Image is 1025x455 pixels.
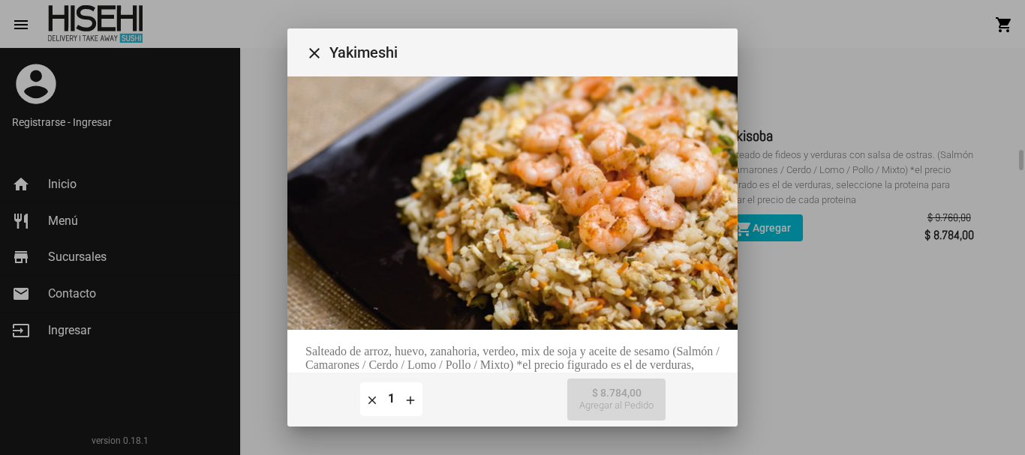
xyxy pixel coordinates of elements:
div: Salteado de arroz, huevo, zanahoria, verdeo, mix de soja y aceite de sesamo (Salmón / Camarones /... [305,345,720,385]
img: 2699fb53-3993-48a7-afb3-adc6b9322855.jpg [287,76,738,330]
mat-icon: Cerrar [305,45,323,63]
mat-icon: clear [365,393,379,406]
button: Cerrar [299,37,329,67]
span: Agregar al Pedido [579,400,654,412]
span: $ 8.784,00 [579,387,654,412]
mat-icon: add [404,393,417,406]
span: Yakimeshi [329,40,726,64]
button: $ 8.784,00Agregar al Pedido [567,379,666,421]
